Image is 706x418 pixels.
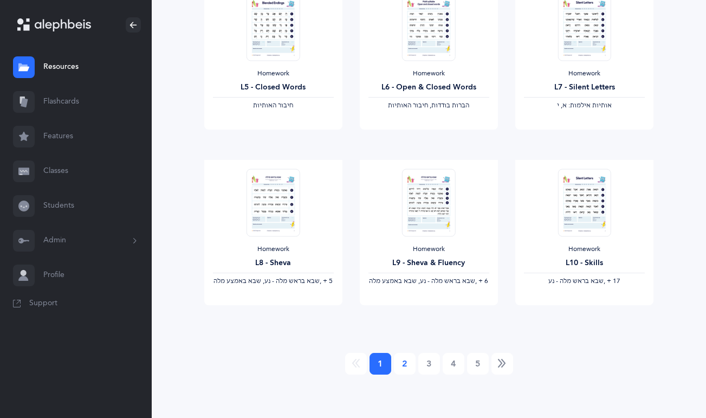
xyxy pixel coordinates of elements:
div: ‪, + 17‬ [524,277,645,286]
img: Homework_L9_Sheva%2BFluency_Tehillim_O_EN_thumbnail_1754039828.png [402,169,455,236]
div: Homework [368,245,489,254]
div: Homework [213,245,334,254]
a: 1 [370,353,391,375]
img: Homework_L10_Skills_O-A_EN_thumbnail_1741225675.png [558,169,611,236]
div: Homework [524,69,645,78]
div: ‪, + 6‬ [368,277,489,286]
span: ‫חיבור האותיות‬ [253,101,293,109]
span: ‫שבא בראש מלה - נע, שבא באמצע מלה‬ [213,277,320,285]
a: 5 [467,353,489,375]
div: Homework [368,69,489,78]
div: Homework [213,69,334,78]
div: L6 - Open & Closed Words [368,82,489,93]
span: ‫הברות בודדות, חיבור האותיות‬ [388,101,469,109]
div: L5 - Closed Words [213,82,334,93]
a: 4 [443,353,464,375]
div: L7 - Silent Letters [524,82,645,93]
div: Homework [524,245,645,254]
iframe: Drift Widget Chat Controller [652,364,693,405]
span: ‫שבא בראש מלה - נע‬ [548,277,604,285]
div: L10 - Skills [524,258,645,269]
a: 2 [394,353,416,375]
a: 3 [418,353,440,375]
div: L8 - Sheva [213,258,334,269]
a: Next [491,353,513,375]
div: L9 - Sheva & Fluency [368,258,489,269]
div: ‪, + 5‬ [213,277,334,286]
img: Homework_L8_Sheva_O-A_Orange_EN_thumbnail_1754036634.png [247,169,300,236]
span: ‫שבא בראש מלה - נע, שבא באמצע מלה‬ [369,277,475,285]
span: Support [29,298,57,309]
span: ‫אותיות אילמות: א, י‬ [557,101,612,109]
